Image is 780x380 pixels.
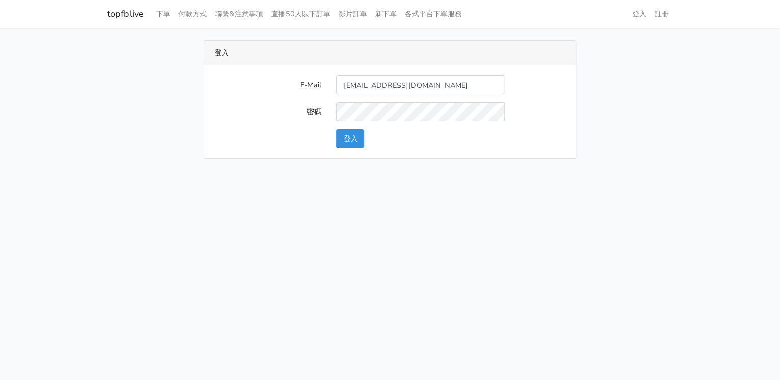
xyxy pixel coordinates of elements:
[401,4,466,24] a: 各式平台下單服務
[211,4,267,24] a: 聯繫&注意事項
[334,4,371,24] a: 影片訂單
[107,4,144,24] a: topfblive
[336,129,364,148] button: 登入
[267,4,334,24] a: 直播50人以下訂單
[207,75,329,94] label: E-Mail
[371,4,401,24] a: 新下單
[204,41,576,65] div: 登入
[174,4,211,24] a: 付款方式
[651,4,673,24] a: 註冊
[152,4,174,24] a: 下單
[628,4,651,24] a: 登入
[207,102,329,121] label: 密碼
